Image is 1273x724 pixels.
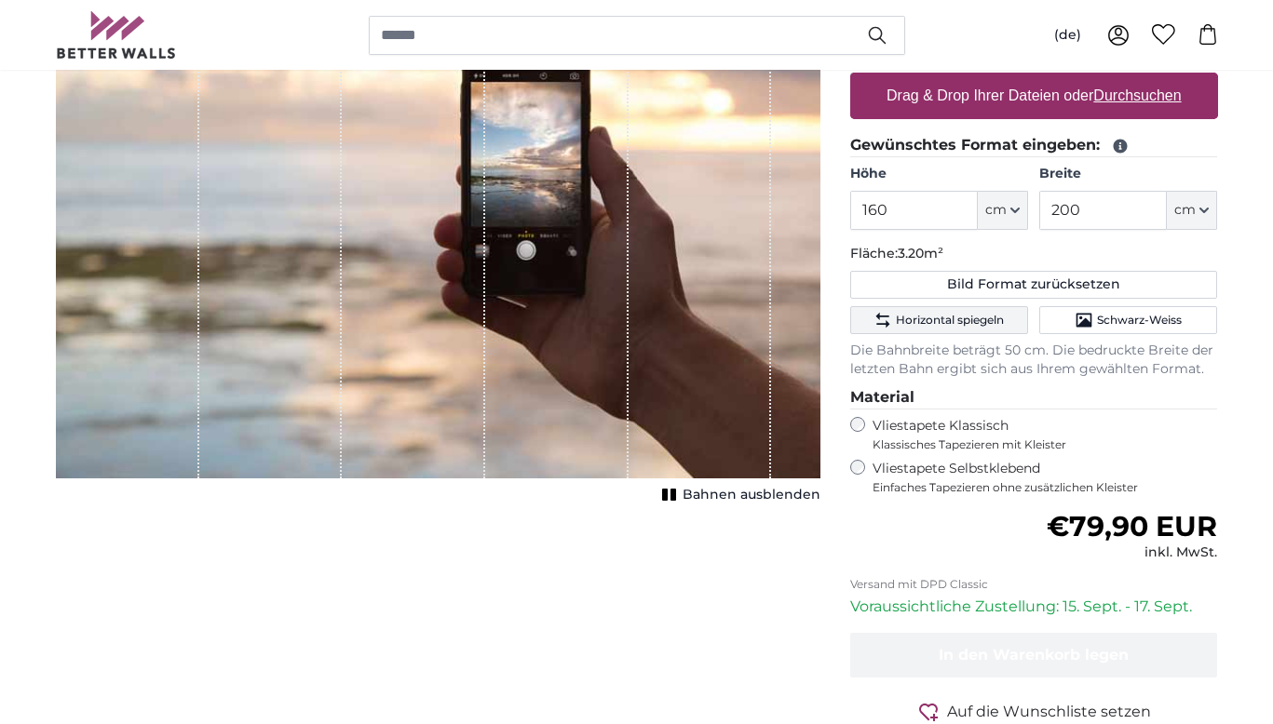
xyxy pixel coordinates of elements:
[850,700,1218,723] button: Auf die Wunschliste setzen
[1174,201,1196,220] span: cm
[850,271,1218,299] button: Bild Format zurücksetzen
[850,577,1218,592] p: Versand mit DPD Classic
[896,313,1004,328] span: Horizontal spiegeln
[850,134,1218,157] legend: Gewünschtes Format eingeben:
[1039,306,1217,334] button: Schwarz-Weiss
[1039,19,1096,52] button: (de)
[1047,509,1217,543] span: €79,90 EUR
[850,342,1218,379] p: Die Bahnbreite beträgt 50 cm. Die bedruckte Breite der letzten Bahn ergibt sich aus Ihrem gewählt...
[1167,191,1217,230] button: cm
[1097,313,1182,328] span: Schwarz-Weiss
[873,437,1202,452] span: Klassisches Tapezieren mit Kleister
[683,486,820,504] span: Bahnen ausblenden
[850,386,1218,409] legend: Material
[56,11,177,59] img: Betterwalls
[850,245,1218,263] p: Fläche:
[939,646,1129,664] span: In den Warenkorb legen
[1093,87,1181,103] u: Durchsuchen
[1039,165,1217,183] label: Breite
[978,191,1028,230] button: cm
[873,460,1218,495] label: Vliestapete Selbstklebend
[873,480,1218,495] span: Einfaches Tapezieren ohne zusätzlichen Kleister
[850,306,1028,334] button: Horizontal spiegeln
[873,417,1202,452] label: Vliestapete Klassisch
[985,201,1007,220] span: cm
[850,633,1218,677] button: In den Warenkorb legen
[657,482,820,508] button: Bahnen ausblenden
[898,245,943,261] span: 3.20m²
[1047,543,1217,562] div: inkl. MwSt.
[879,77,1189,114] label: Drag & Drop Ihrer Dateien oder
[850,596,1218,618] p: Voraussichtliche Zustellung: 15. Sept. - 17. Sept.
[850,165,1028,183] label: Höhe
[947,701,1151,723] span: Auf die Wunschliste setzen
